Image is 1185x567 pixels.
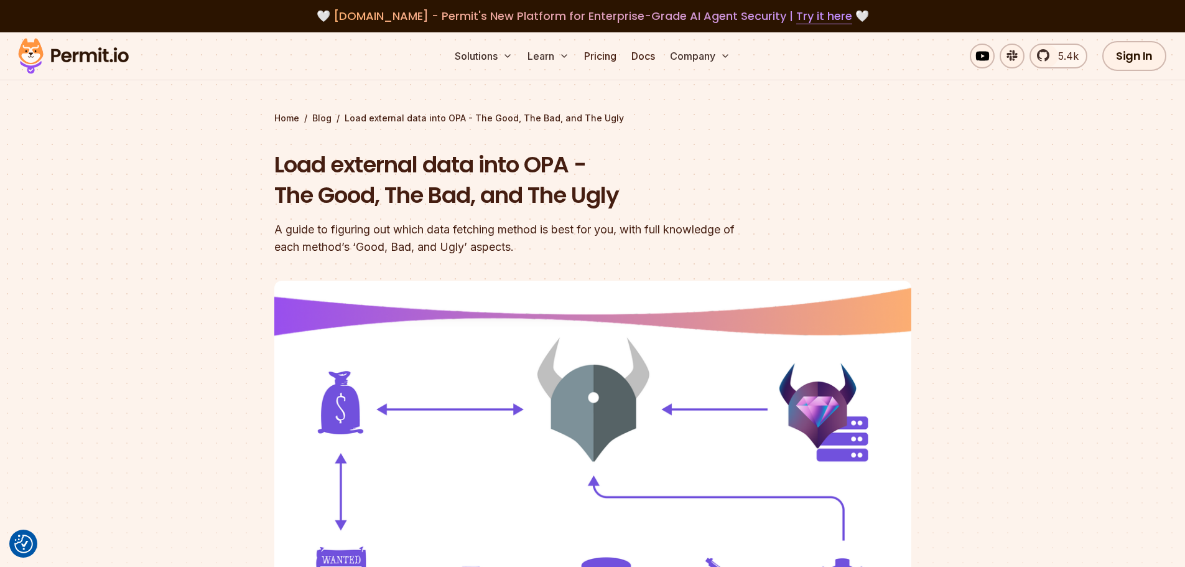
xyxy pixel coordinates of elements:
div: 🤍 🤍 [30,7,1155,25]
h1: Load external data into OPA - The Good, The Bad, and The Ugly [274,149,752,211]
a: Docs [626,44,660,68]
button: Consent Preferences [14,535,33,553]
img: Revisit consent button [14,535,33,553]
img: Permit logo [12,35,134,77]
a: Pricing [579,44,621,68]
div: A guide to figuring out which data fetching method is best for you, with full knowledge of each m... [274,221,752,256]
button: Learn [523,44,574,68]
div: / / [274,112,911,124]
a: 5.4k [1029,44,1087,68]
a: Try it here [796,8,852,24]
button: Solutions [450,44,518,68]
span: 5.4k [1051,49,1079,63]
a: Blog [312,112,332,124]
a: Sign In [1102,41,1166,71]
span: [DOMAIN_NAME] - Permit's New Platform for Enterprise-Grade AI Agent Security | [333,8,852,24]
a: Home [274,112,299,124]
button: Company [665,44,735,68]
